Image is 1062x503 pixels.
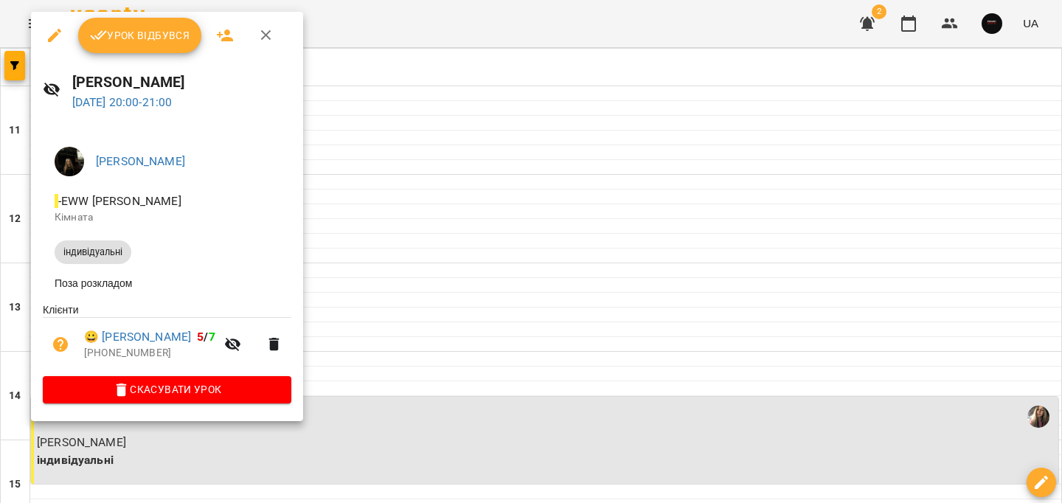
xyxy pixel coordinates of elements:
button: Скасувати Урок [43,376,291,403]
span: індивідуальні [55,246,131,259]
a: [PERSON_NAME] [96,154,185,168]
span: 7 [209,330,215,344]
a: 😀 [PERSON_NAME] [84,328,191,346]
b: / [197,330,215,344]
span: 5 [197,330,204,344]
a: [DATE] 20:00-21:00 [72,95,173,109]
ul: Клієнти [43,302,291,376]
button: Візит ще не сплачено. Додати оплату? [43,327,78,362]
span: Скасувати Урок [55,381,280,398]
img: f5abae652e62703163658f9ce914701b.jpeg [55,147,84,176]
li: Поза розкладом [43,270,291,296]
button: Урок відбувся [78,18,202,53]
h6: [PERSON_NAME] [72,71,292,94]
span: Урок відбувся [90,27,190,44]
p: Кімната [55,210,280,225]
span: - EWW [PERSON_NAME] [55,194,184,208]
p: [PHONE_NUMBER] [84,346,215,361]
